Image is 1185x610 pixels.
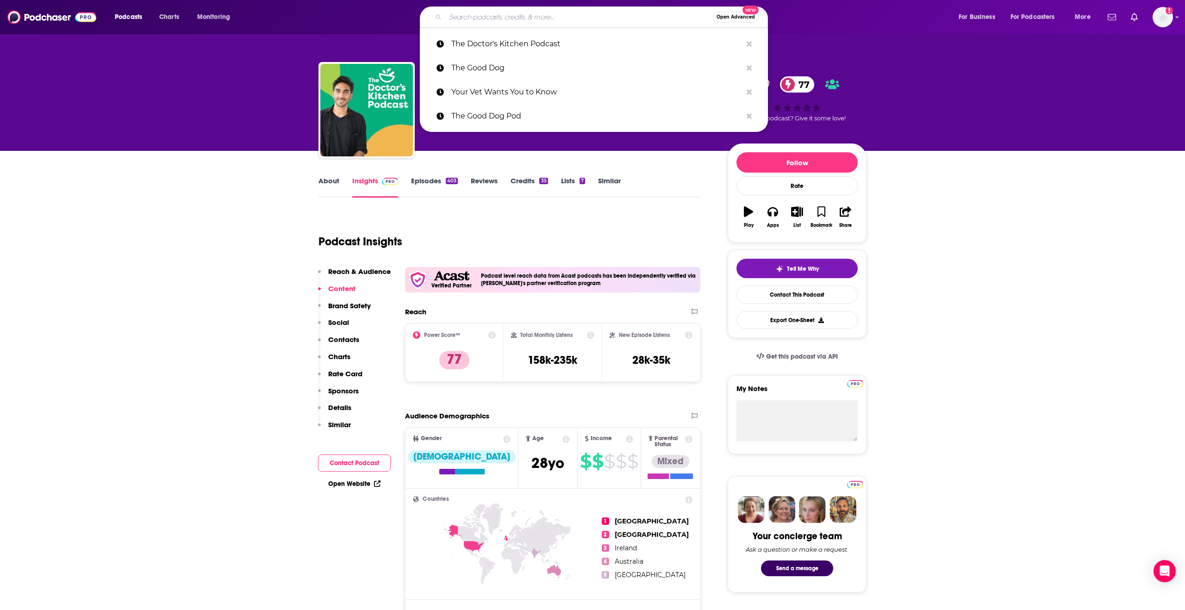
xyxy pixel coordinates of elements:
button: Show profile menu [1153,7,1173,27]
span: Podcasts [115,11,142,24]
a: Lists7 [561,176,585,198]
label: My Notes [736,384,858,400]
span: [GEOGRAPHIC_DATA] [615,530,689,539]
button: open menu [1068,10,1102,25]
p: Sponsors [328,386,359,395]
h1: Podcast Insights [318,235,402,249]
a: Pro website [847,379,863,387]
span: Tell Me Why [787,265,819,273]
button: Contact Podcast [318,454,391,472]
img: Jules Profile [799,496,826,523]
a: About [318,176,339,198]
a: Charts [153,10,185,25]
button: open menu [191,10,242,25]
button: Open AdvancedNew [712,12,759,23]
button: Rate Card [318,369,362,386]
div: Apps [767,223,779,228]
h4: Podcast level reach data from Acast podcasts has been independently verified via [PERSON_NAME]'s ... [481,273,697,286]
button: Similar [318,420,351,437]
p: Content [328,284,355,293]
h2: Total Monthly Listens [520,332,573,338]
p: Reach & Audience [328,267,391,276]
span: Age [532,436,544,442]
div: Ask a question or make a request. [746,546,848,553]
span: [GEOGRAPHIC_DATA] [615,517,689,525]
div: Your concierge team [753,530,842,542]
span: $ [604,454,615,469]
a: 77 [780,76,814,93]
span: New [742,6,759,14]
img: tell me why sparkle [776,265,783,273]
span: 2 [602,531,609,538]
span: [GEOGRAPHIC_DATA] [615,571,686,579]
a: Show notifications dropdown [1104,9,1120,25]
img: The Doctor's Kitchen Podcast [320,64,413,156]
button: Details [318,403,351,420]
span: $ [627,454,638,469]
img: Sydney Profile [738,496,765,523]
p: Similar [328,420,351,429]
span: 77 [789,76,814,93]
img: Barbara Profile [768,496,795,523]
div: Play [744,223,754,228]
a: The Good Dog [420,56,768,80]
img: Podchaser Pro [847,481,863,488]
img: User Profile [1153,7,1173,27]
div: 7 [580,178,585,184]
span: 28 yo [531,454,564,472]
input: Search podcasts, credits, & more... [445,10,712,25]
span: Parental Status [655,436,683,448]
span: For Podcasters [1010,11,1055,24]
h2: Power Score™ [424,332,460,338]
div: Search podcasts, credits, & more... [429,6,777,28]
h2: Reach [405,307,426,316]
span: Good podcast? Give it some love! [748,115,846,122]
div: [DEMOGRAPHIC_DATA] [408,450,516,463]
p: Charts [328,352,350,361]
button: Social [318,318,349,335]
div: Bookmark [811,223,832,228]
a: Contact This Podcast [736,286,858,304]
a: Reviews [471,176,498,198]
img: Acast [434,271,469,281]
a: Podchaser - Follow, Share and Rate Podcasts [7,8,96,26]
span: 5 [602,571,609,579]
span: 3 [602,544,609,552]
h2: New Episode Listens [619,332,670,338]
span: For Business [959,11,995,24]
button: Export One-Sheet [736,311,858,329]
div: Rate [736,176,858,195]
h5: Verified Partner [431,283,472,288]
button: Apps [761,200,785,234]
span: Get this podcast via API [766,353,838,361]
button: Play [736,200,761,234]
button: Contacts [318,335,359,352]
div: 35 [539,178,548,184]
div: verified Badge77Good podcast? Give it some love! [728,70,867,128]
p: The Good Dog Pod [451,104,742,128]
button: open menu [1004,10,1068,25]
p: Details [328,403,351,412]
a: Pro website [847,479,863,488]
button: Share [834,200,858,234]
span: More [1075,11,1091,24]
span: Logged in as jhutchinson [1153,7,1173,27]
button: tell me why sparkleTell Me Why [736,259,858,278]
a: Open Website [328,480,380,488]
svg: Add a profile image [1166,7,1173,14]
a: Your Vet Wants You to Know [420,80,768,104]
span: $ [580,454,591,469]
div: List [793,223,801,228]
div: 403 [446,178,458,184]
img: Jon Profile [829,496,856,523]
span: Ireland [615,544,637,552]
a: The Doctor's Kitchen Podcast [420,32,768,56]
span: Open Advanced [717,15,755,19]
a: InsightsPodchaser Pro [352,176,398,198]
p: 77 [439,351,469,369]
span: 4 [602,558,609,565]
span: Gender [421,436,442,442]
button: open menu [952,10,1007,25]
span: Australia [615,557,643,566]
